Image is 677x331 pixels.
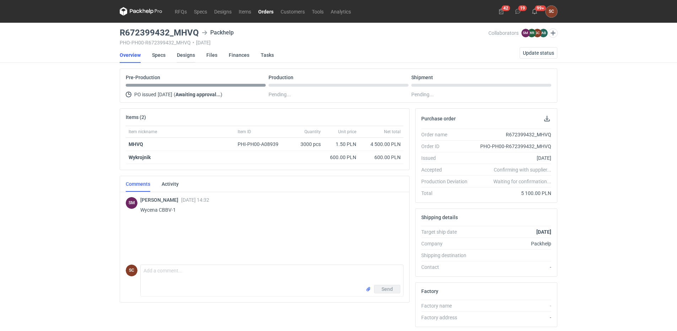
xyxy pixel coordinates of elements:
button: Edit collaborators [548,28,558,38]
a: Specs [152,47,166,63]
div: 4 500.00 PLN [362,141,401,148]
div: Total [421,190,473,197]
span: Pending... [269,90,291,99]
a: Designs [177,47,195,63]
button: SC [546,6,557,17]
em: Confirming with supplier... [494,167,551,173]
p: Pre-Production [126,75,160,80]
span: Quantity [304,129,321,135]
div: Order name [421,131,473,138]
h3: R672399432_MHVQ [120,28,199,37]
a: Overview [120,47,141,63]
figcaption: SC [533,29,542,37]
p: Shipment [411,75,433,80]
div: Production Deviation [421,178,473,185]
div: Sylwia Cichórz [126,265,137,276]
button: 19 [512,6,524,17]
div: R672399432_MHVQ [473,131,551,138]
strong: MHVQ [129,141,143,147]
div: Company [421,240,473,247]
a: Tools [308,7,327,16]
div: PHO-PH00-R672399432_MHVQ [DATE] [120,40,488,45]
h2: Factory [421,288,438,294]
figcaption: SM [521,29,530,37]
span: Net total [384,129,401,135]
span: [DATE] 14:32 [181,197,209,203]
button: Update status [520,47,557,59]
span: Item ID [238,129,251,135]
div: PHI-PH00-A08939 [238,141,285,148]
button: Download PO [543,114,551,123]
div: Factory address [421,314,473,321]
div: Sylwia Cichórz [546,6,557,17]
div: 600.00 PLN [362,154,401,161]
div: - [473,314,551,321]
a: Designs [211,7,235,16]
div: 1.50 PLN [326,141,356,148]
a: Tasks [261,47,274,63]
div: Target ship date [421,228,473,235]
span: ) [221,92,222,97]
a: Finances [229,47,249,63]
span: ( [174,92,175,97]
figcaption: WR [527,29,536,37]
span: Unit price [338,129,356,135]
span: [DATE] [158,90,172,99]
div: Contact [421,264,473,271]
p: Wycena CBBV-1 [140,206,398,214]
span: Collaborators [488,30,519,36]
a: Files [206,47,217,63]
a: Comments [126,176,150,192]
a: RFQs [171,7,190,16]
svg: Packhelp Pro [120,7,162,16]
figcaption: SC [126,265,137,276]
h2: Items (2) [126,114,146,120]
div: - [473,264,551,271]
a: Activity [162,176,179,192]
div: Sebastian Markut [126,197,137,209]
span: • [193,40,194,45]
div: Packhelp [473,240,551,247]
div: Issued [421,154,473,162]
span: [PERSON_NAME] [140,197,181,203]
span: Item nickname [129,129,157,135]
div: Pending... [411,90,551,99]
h2: Purchase order [421,116,456,121]
button: Send [374,285,400,293]
div: 5 100.00 PLN [473,190,551,197]
figcaption: AB [539,29,548,37]
div: 600.00 PLN [326,154,356,161]
a: Customers [277,7,308,16]
em: Waiting for confirmation... [493,178,551,185]
div: Accepted [421,166,473,173]
strong: Awaiting approval... [175,92,221,97]
figcaption: SM [126,197,137,209]
div: Factory name [421,302,473,309]
strong: [DATE] [536,229,551,235]
div: [DATE] [473,154,551,162]
span: Send [381,287,393,292]
h2: Shipping details [421,215,458,220]
div: PHO-PH00-R672399432_MHVQ [473,143,551,150]
div: Order ID [421,143,473,150]
span: Update status [523,50,554,55]
strong: Wykrojnik [129,154,151,160]
a: Specs [190,7,211,16]
div: Shipping destination [421,252,473,259]
button: 42 [495,6,507,17]
div: PO issued [126,90,266,99]
a: Analytics [327,7,354,16]
button: 99+ [529,6,540,17]
a: Items [235,7,255,16]
a: Orders [255,7,277,16]
div: Packhelp [202,28,234,37]
div: 3000 pcs [288,138,324,151]
p: Production [269,75,293,80]
div: - [473,302,551,309]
